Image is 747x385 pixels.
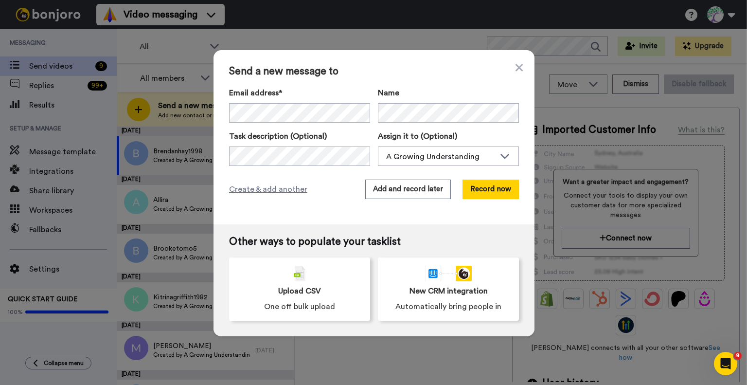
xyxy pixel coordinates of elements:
div: A Growing Understanding [386,151,495,163]
button: Add and record later [365,180,451,199]
label: Task description (Optional) [229,130,370,142]
label: Assign it to (Optional) [378,130,519,142]
label: Email address* [229,87,370,99]
iframe: Intercom live chat [714,352,737,375]
span: 9 [734,352,742,360]
span: Send a new message to [229,66,519,77]
img: csv-grey.png [294,266,305,281]
span: Other ways to populate your tasklist [229,236,519,248]
span: One off bulk upload [264,301,335,312]
span: New CRM integration [409,285,488,297]
span: Create & add another [229,183,307,195]
div: animation [425,266,472,281]
span: Name [378,87,399,99]
span: Upload CSV [278,285,321,297]
button: Record now [462,180,519,199]
span: Automatically bring people in [395,301,501,312]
